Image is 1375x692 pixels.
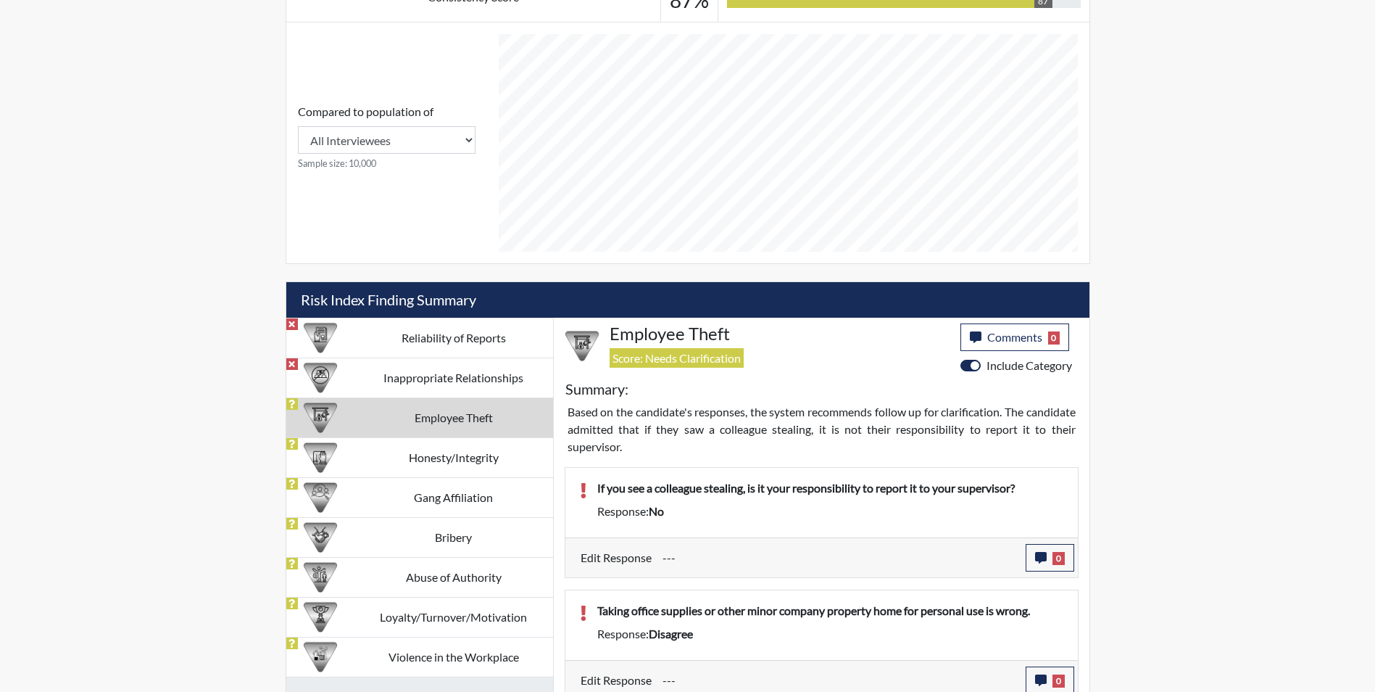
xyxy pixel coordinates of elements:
label: Edit Response [581,544,652,572]
div: Response: [586,503,1074,520]
div: Consistency Score comparison among population [298,103,475,170]
td: Inappropriate Relationships [354,358,553,398]
h5: Risk Index Finding Summary [286,282,1089,318]
img: CATEGORY%20ICON-26.eccbb84f.png [304,640,337,674]
img: CATEGORY%20ICON-14.139f8ef7.png [304,361,337,395]
h5: Summary: [565,380,628,398]
p: Taking office supplies or other minor company property home for personal use is wrong. [597,602,1063,619]
label: Include Category [986,357,1072,374]
td: Reliability of Reports [354,318,553,358]
small: Sample size: 10,000 [298,157,475,170]
span: disagree [649,627,693,640]
button: Comments0 [960,324,1070,351]
button: 0 [1026,544,1074,572]
img: CATEGORY%20ICON-07.58b65e52.png [565,329,599,363]
div: Response: [586,625,1074,643]
span: 0 [1052,675,1065,688]
span: Comments [987,330,1042,344]
span: 0 [1052,552,1065,565]
td: Bribery [354,517,553,557]
p: If you see a colleague stealing, is it your responsibility to report it to your supervisor? [597,479,1063,497]
td: Violence in the Workplace [354,637,553,677]
img: CATEGORY%20ICON-11.a5f294f4.png [304,441,337,474]
img: CATEGORY%20ICON-02.2c5dd649.png [304,481,337,514]
label: Compared to population of [298,103,433,120]
td: Employee Theft [354,398,553,437]
span: no [649,504,664,518]
td: Abuse of Authority [354,557,553,597]
img: CATEGORY%20ICON-01.94e51fac.png [304,561,337,594]
p: Based on the candidate's responses, the system recommends follow up for clarification. The candid... [568,403,1076,456]
img: CATEGORY%20ICON-17.40ef8247.png [304,601,337,634]
span: Score: Needs Clarification [610,348,744,368]
td: Loyalty/Turnover/Motivation [354,597,553,637]
div: Update the test taker's response, the change might impact the score [652,544,1026,572]
img: CATEGORY%20ICON-07.58b65e52.png [304,401,337,434]
img: CATEGORY%20ICON-20.4a32fe39.png [304,321,337,355]
img: CATEGORY%20ICON-03.c5611939.png [304,521,337,554]
td: Gang Affiliation [354,477,553,517]
td: Honesty/Integrity [354,437,553,477]
h4: Employee Theft [610,324,950,345]
span: 0 [1048,331,1060,345]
